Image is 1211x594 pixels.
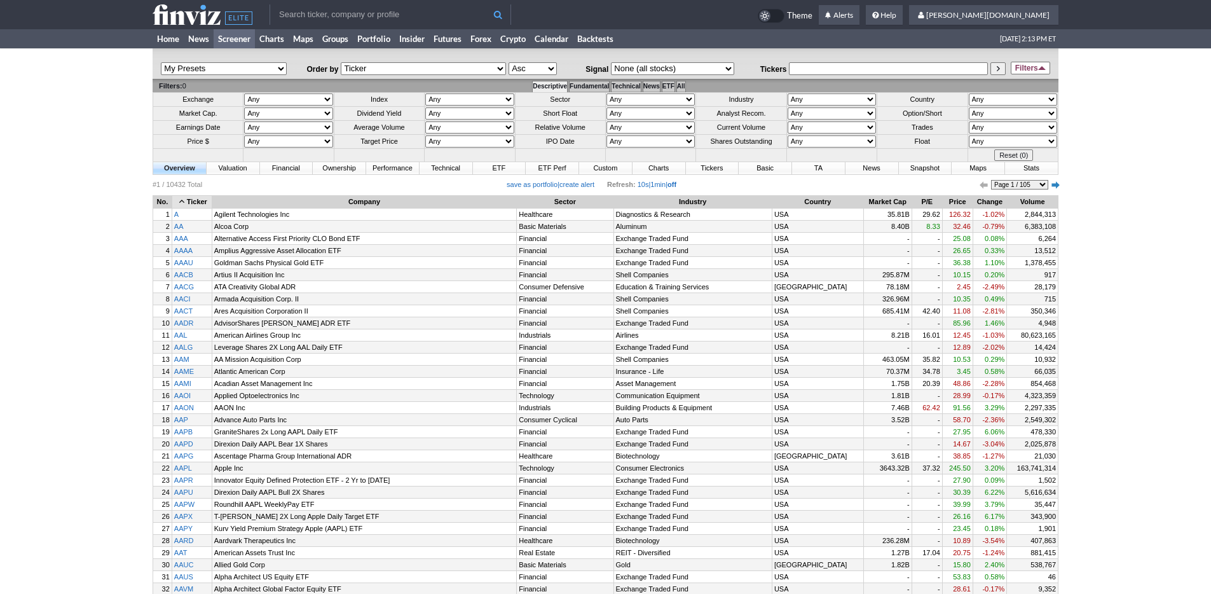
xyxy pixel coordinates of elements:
a: AAME [172,366,212,377]
a: - [912,414,942,425]
a: - [864,257,912,268]
a: 3.29% [973,402,1007,413]
a: [GEOGRAPHIC_DATA] [772,281,863,293]
span: 0.58% [985,368,1004,375]
a: AAOI [172,390,212,401]
a: Agilent Technologies Inc [212,209,516,220]
a: Applied Optoelectronics Inc [212,390,516,401]
a: 295.87M [864,269,912,280]
a: Valuation [207,162,259,174]
a: 4,948 [1007,317,1058,329]
a: USA [772,269,863,280]
a: 20.39 [912,378,942,389]
span: 6.06% [985,428,1004,436]
a: 14 [153,366,172,377]
a: Screener [214,29,255,48]
td: News [643,81,660,92]
a: 34.78 [912,366,942,377]
a: Goldman Sachs Physical Gold ETF [212,257,516,268]
a: Atlantic American Corp [212,366,516,377]
a: Groups [318,29,353,48]
span: -2.49% [982,283,1004,291]
a: AACT [172,305,212,317]
a: Financial [517,317,613,329]
a: create alert [559,181,594,188]
span: 25.08 [953,235,971,242]
a: USA [772,342,863,353]
a: 0.58% [973,366,1007,377]
span: 11.08 [953,307,971,315]
a: 16 [153,390,172,401]
td: All [676,81,685,92]
a: 1.10% [973,257,1007,268]
a: Exchange Traded Fund [614,257,772,268]
a: AACG [172,281,212,293]
a: - [864,233,912,244]
span: Theme [787,9,812,23]
a: 8.21B [864,329,912,341]
a: 42.40 [912,305,942,317]
a: AA [172,221,212,232]
a: Financial [517,257,613,268]
a: Stats [1005,162,1058,174]
a: 3.45 [943,366,973,377]
a: Financial [517,305,613,317]
a: AAA [172,233,212,244]
a: 18 [153,414,172,425]
a: Education & Training Services [614,281,772,293]
a: Exchange Traded Fund [614,426,772,438]
a: Snapshot [899,162,952,174]
a: Building Products & Equipment [614,402,772,413]
a: 5 [153,257,172,268]
span: 10.15 [953,271,971,279]
a: - [912,293,942,305]
a: -0.17% [973,390,1007,401]
a: Financial [517,342,613,353]
a: 11.08 [943,305,973,317]
span: 1.46% [985,319,1004,327]
a: ETF Perf [526,162,578,174]
a: 10.35 [943,293,973,305]
a: 14,424 [1007,342,1058,353]
a: 32.46 [943,221,973,232]
span: 28.99 [953,392,971,399]
a: Tickers [686,162,739,174]
a: 2,297,335 [1007,402,1058,413]
a: Exchange Traded Fund [614,342,772,353]
a: Overview [153,162,206,174]
span: 0.20% [985,271,1004,279]
a: Ares Acquisition Corporation II [212,305,516,317]
a: 25.08 [943,233,973,244]
a: Portfolio [353,29,395,48]
a: 66,035 [1007,366,1058,377]
a: AAPB [172,426,212,438]
a: - [912,245,942,256]
a: 17 [153,402,172,413]
a: Airlines [614,329,772,341]
a: 1min [650,181,666,188]
a: 0.49% [973,293,1007,305]
a: Exchange Traded Fund [614,233,772,244]
a: 7 [153,281,172,293]
a: 19 [153,426,172,438]
a: 8.33 [912,221,942,232]
a: AAP [172,414,212,425]
span: -1.03% [982,331,1004,339]
a: 3 [153,233,172,244]
span: -1.02% [982,211,1004,218]
a: AdvisorShares [PERSON_NAME] ADR ETF [212,317,516,329]
a: USA [772,426,863,438]
a: 13 [153,354,172,365]
a: Insider [395,29,429,48]
a: Help [866,5,903,25]
a: 6 [153,269,172,280]
a: Financial [517,233,613,244]
a: 12 [153,342,172,353]
a: 6,383,108 [1007,221,1058,232]
span: 3.45 [957,368,970,375]
a: 2 [153,221,172,232]
a: Calendar [530,29,573,48]
a: USA [772,209,863,220]
a: 6.06% [973,426,1007,438]
span: 3.29% [985,404,1004,411]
